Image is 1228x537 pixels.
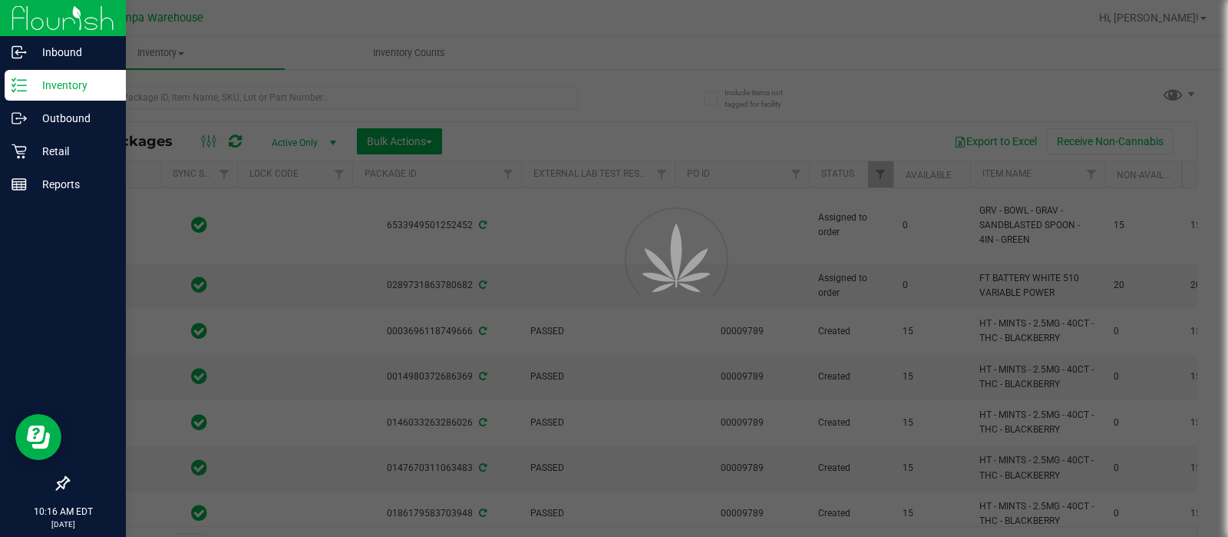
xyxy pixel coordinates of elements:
inline-svg: Retail [12,144,27,159]
p: Outbound [27,109,119,128]
p: Inbound [27,43,119,61]
inline-svg: Inventory [12,78,27,93]
p: 10:16 AM EDT [7,505,119,519]
inline-svg: Inbound [12,45,27,60]
p: Reports [27,175,119,194]
inline-svg: Reports [12,177,27,192]
p: Retail [27,142,119,161]
p: Inventory [27,76,119,94]
iframe: Resource center [15,414,61,460]
p: [DATE] [7,519,119,530]
inline-svg: Outbound [12,111,27,126]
